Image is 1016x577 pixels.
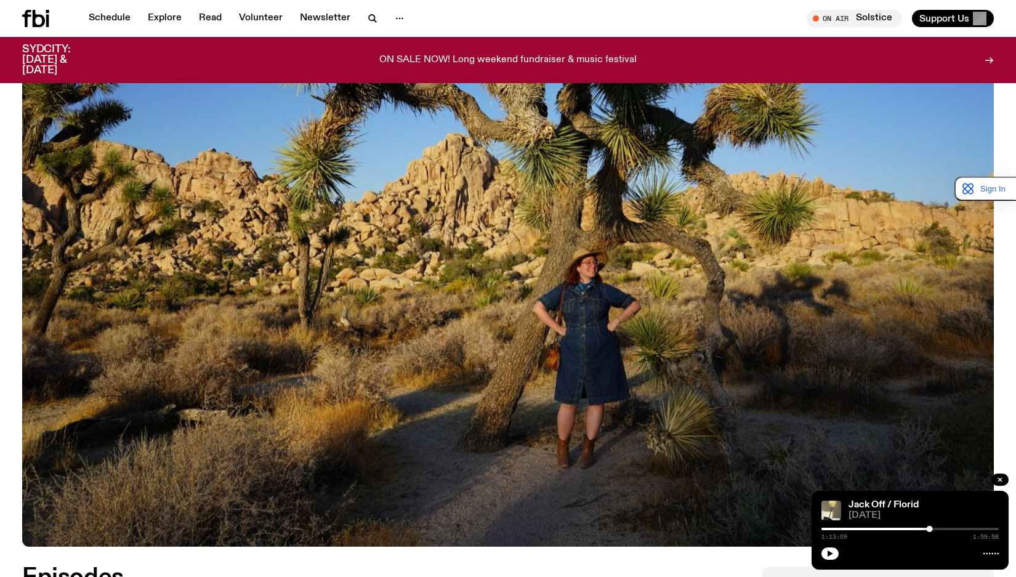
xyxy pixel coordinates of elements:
a: Read [192,10,229,27]
button: Support Us [912,10,994,27]
a: Jack Off / Florid [849,500,919,510]
a: Volunteer [232,10,290,27]
h3: SYDCITY: [DATE] & [DATE] [22,44,101,76]
span: 1:59:58 [973,534,999,540]
a: Explore [140,10,189,27]
button: On AirSolstice [807,10,902,27]
a: Newsletter [292,10,358,27]
span: Support Us [919,13,969,24]
span: [DATE] [849,511,999,520]
a: Schedule [81,10,138,27]
span: 1:13:09 [821,534,847,540]
p: ON SALE NOW! Long weekend fundraiser & music festival [379,55,637,66]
